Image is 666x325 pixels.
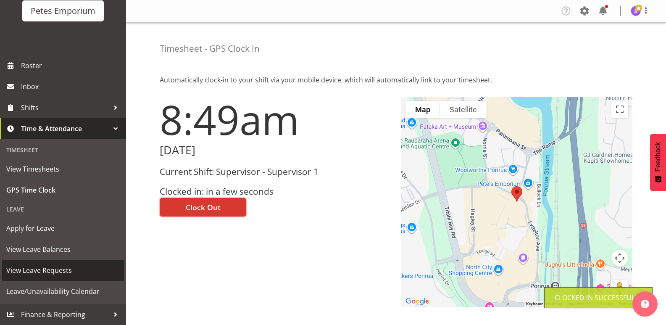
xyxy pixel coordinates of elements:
button: Drag Pegman onto the map to open Street View [611,280,628,297]
p: Automatically clock-in to your shift via your mobile device, which will automatically link to you... [160,75,632,85]
h4: Timesheet - GPS Clock In [160,44,260,53]
button: Clock Out [160,198,246,217]
span: View Timesheets [6,163,120,175]
a: Open this area in Google Maps (opens a new window) [403,296,431,307]
button: Show street map [405,101,440,118]
span: Time & Attendance [21,122,109,135]
h1: 8:49am [160,97,391,142]
h3: Current Shift: Supervisor - Supervisor 1 [160,167,391,177]
a: Leave/Unavailability Calendar [2,281,124,302]
div: Leave [2,201,124,218]
span: GPS Time Clock [6,184,120,196]
span: Roster [21,59,122,72]
img: janelle-jonkers702.jpg [631,6,641,16]
span: View Leave Balances [6,243,120,256]
a: GPS Time Clock [2,180,124,201]
span: Shifts [21,101,109,114]
span: View Leave Requests [6,264,120,277]
span: Leave/Unavailability Calendar [6,285,120,298]
span: Clock Out [186,202,221,213]
button: Map camera controls [611,250,628,267]
div: Clocked in Successfully [555,293,642,303]
h3: Clocked in: in a few seconds [160,187,391,196]
a: View Leave Requests [2,260,124,281]
div: Petes Emporium [31,5,95,17]
a: Apply for Leave [2,218,124,239]
a: View Timesheets [2,159,124,180]
span: Inbox [21,80,122,93]
button: Show satellite imagery [440,101,487,118]
a: View Leave Balances [2,239,124,260]
button: Feedback - Show survey [650,134,666,191]
div: Timesheet [2,141,124,159]
span: Finance & Reporting [21,308,109,321]
span: Feedback [654,142,662,172]
img: Google [403,296,431,307]
span: Apply for Leave [6,222,120,235]
button: Keyboard shortcuts [526,301,562,307]
h2: [DATE] [160,144,391,157]
button: Toggle fullscreen view [611,101,628,118]
img: help-xxl-2.png [641,300,649,308]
